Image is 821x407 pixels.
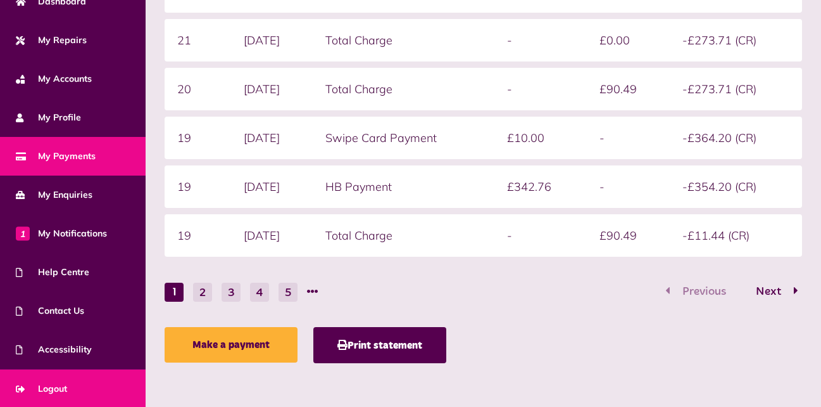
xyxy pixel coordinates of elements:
td: 20 [165,68,231,110]
td: - [494,19,587,61]
span: Help Centre [16,266,89,279]
span: 1 [16,226,30,240]
td: £90.49 [587,68,670,110]
td: 19 [165,165,231,208]
td: -£273.71 (CR) [670,68,802,110]
td: £90.49 [587,214,670,257]
span: My Repairs [16,34,87,47]
a: Make a payment [165,327,298,363]
td: 19 [165,117,231,159]
span: My Notifications [16,227,107,240]
td: Total Charge [313,19,494,61]
td: Swipe Card Payment [313,117,494,159]
span: My Enquiries [16,188,92,202]
button: Go to page 4 [250,283,269,302]
td: - [494,68,587,110]
span: Logout [16,382,67,396]
span: My Accounts [16,72,92,86]
td: £0.00 [587,19,670,61]
td: -£354.20 (CR) [670,165,802,208]
td: - [494,214,587,257]
td: [DATE] [231,117,313,159]
button: Go to page 2 [193,283,212,302]
td: 19 [165,214,231,257]
td: -£11.44 (CR) [670,214,802,257]
td: - [587,165,670,208]
td: Total Charge [313,68,494,110]
span: Next [746,286,791,297]
span: My Payments [16,150,96,163]
button: Go to page 5 [279,283,298,302]
button: Go to page 2 [743,283,802,301]
td: [DATE] [231,68,313,110]
td: [DATE] [231,165,313,208]
td: Total Charge [313,214,494,257]
td: 21 [165,19,231,61]
td: -£273.71 (CR) [670,19,802,61]
td: [DATE] [231,19,313,61]
td: [DATE] [231,214,313,257]
td: HB Payment [313,165,494,208]
span: Accessibility [16,343,92,356]
span: Contact Us [16,304,84,318]
span: My Profile [16,111,81,124]
td: £342.76 [494,165,587,208]
td: £10.00 [494,117,587,159]
td: - [587,117,670,159]
button: Go to page 3 [222,283,241,302]
button: Print statement [313,327,446,363]
td: -£364.20 (CR) [670,117,802,159]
